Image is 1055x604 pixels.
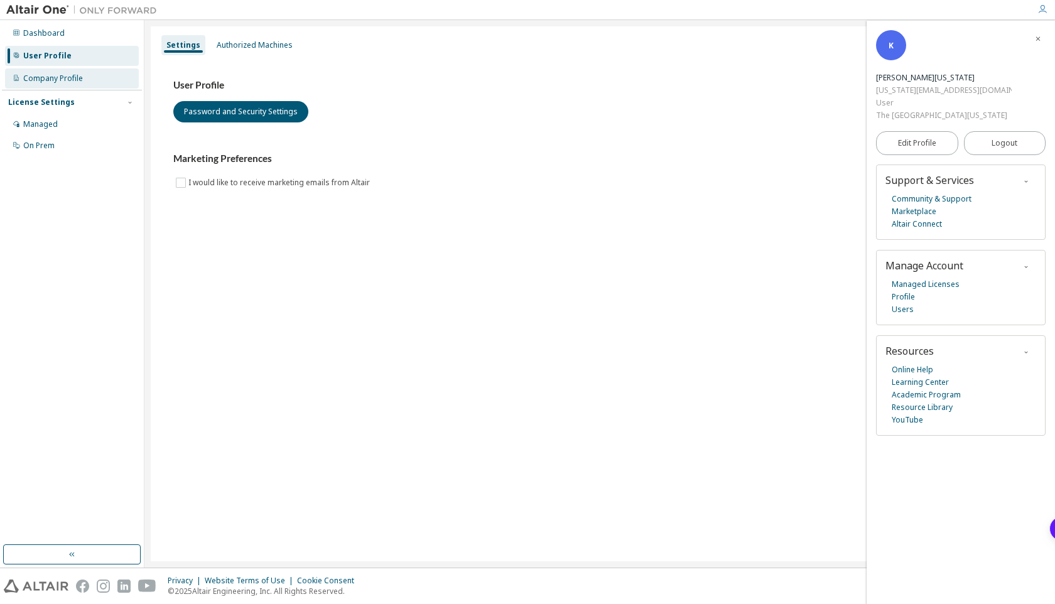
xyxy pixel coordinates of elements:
div: Website Terms of Use [205,576,297,586]
span: Edit Profile [898,138,936,148]
div: Dashboard [23,28,65,38]
div: User Profile [23,51,72,61]
a: Marketplace [892,205,936,218]
span: Support & Services [885,173,974,187]
img: instagram.svg [97,580,110,593]
a: Altair Connect [892,218,942,230]
div: Managed [23,119,58,129]
div: Settings [166,40,200,50]
label: I would like to receive marketing emails from Altair [188,175,372,190]
a: Users [892,303,914,316]
img: youtube.svg [138,580,156,593]
span: Logout [992,137,1017,149]
p: © 2025 Altair Engineering, Inc. All Rights Reserved. [168,586,362,596]
a: Managed Licenses [892,278,960,291]
div: The [GEOGRAPHIC_DATA][US_STATE] [876,109,1012,122]
div: Authorized Machines [217,40,293,50]
a: Online Help [892,364,933,376]
h3: Marketing Preferences [173,153,1026,165]
div: License Settings [8,97,75,107]
div: [US_STATE][EMAIL_ADDRESS][DOMAIN_NAME] [876,84,1012,97]
a: Academic Program [892,389,961,401]
span: Manage Account [885,259,963,272]
div: Privacy [168,576,205,586]
a: Learning Center [892,376,949,389]
img: Altair One [6,4,163,16]
h3: User Profile [173,79,1026,92]
a: YouTube [892,414,923,426]
span: Resources [885,344,934,358]
a: Resource Library [892,401,953,414]
span: K [889,40,894,51]
div: Company Profile [23,73,83,84]
button: Password and Security Settings [173,101,308,122]
img: altair_logo.svg [4,580,68,593]
img: facebook.svg [76,580,89,593]
div: Kalise Washington [876,72,1012,84]
div: User [876,97,1012,109]
button: Logout [964,131,1046,155]
a: Community & Support [892,193,971,205]
a: Profile [892,291,915,303]
a: Edit Profile [876,131,958,155]
img: linkedin.svg [117,580,131,593]
div: Cookie Consent [297,576,362,586]
div: On Prem [23,141,55,151]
